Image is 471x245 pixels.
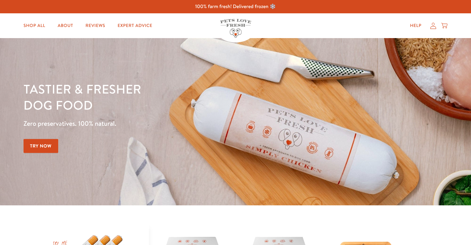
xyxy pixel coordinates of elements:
a: Reviews [81,20,110,32]
a: About [53,20,78,32]
a: Help [405,20,426,32]
a: Shop All [19,20,50,32]
img: Pets Love Fresh [220,19,251,38]
p: Zero preservatives. 100% natural. [24,118,306,129]
h1: Tastier & fresher dog food [24,81,306,113]
a: Try Now [24,139,58,153]
a: Expert Advice [113,20,157,32]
